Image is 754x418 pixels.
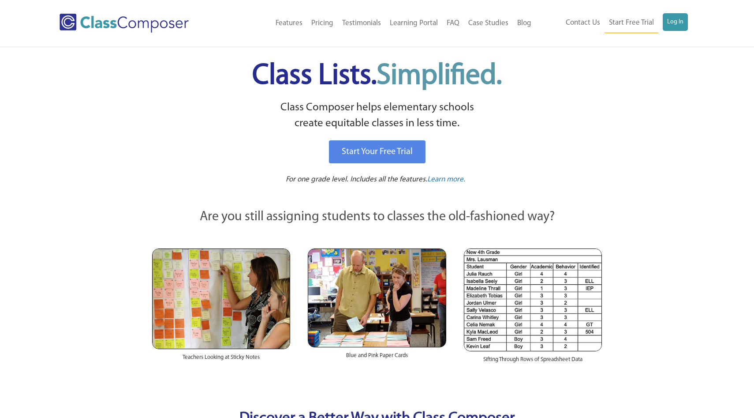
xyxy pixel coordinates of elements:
[225,14,536,33] nav: Header Menu
[329,140,426,163] a: Start Your Free Trial
[308,347,446,369] div: Blue and Pink Paper Cards
[286,176,427,183] span: For one grade level. Includes all the features.
[464,249,602,351] img: Spreadsheets
[308,249,446,347] img: Blue and Pink Paper Cards
[338,14,385,33] a: Testimonials
[605,13,658,33] a: Start Free Trial
[377,62,502,90] span: Simplified.
[427,176,465,183] span: Learn more.
[152,249,290,349] img: Teachers Looking at Sticky Notes
[252,62,502,90] span: Class Lists.
[342,147,413,156] span: Start Your Free Trial
[307,14,338,33] a: Pricing
[152,349,290,370] div: Teachers Looking at Sticky Notes
[464,351,602,373] div: Sifting Through Rows of Spreadsheet Data
[561,13,605,33] a: Contact Us
[442,14,464,33] a: FAQ
[152,207,602,227] p: Are you still assigning students to classes the old-fashioned way?
[427,174,465,185] a: Learn more.
[513,14,536,33] a: Blog
[60,14,189,33] img: Class Composer
[464,14,513,33] a: Case Studies
[271,14,307,33] a: Features
[663,13,688,31] a: Log In
[385,14,442,33] a: Learning Portal
[151,100,603,132] p: Class Composer helps elementary schools create equitable classes in less time.
[536,13,688,33] nav: Header Menu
